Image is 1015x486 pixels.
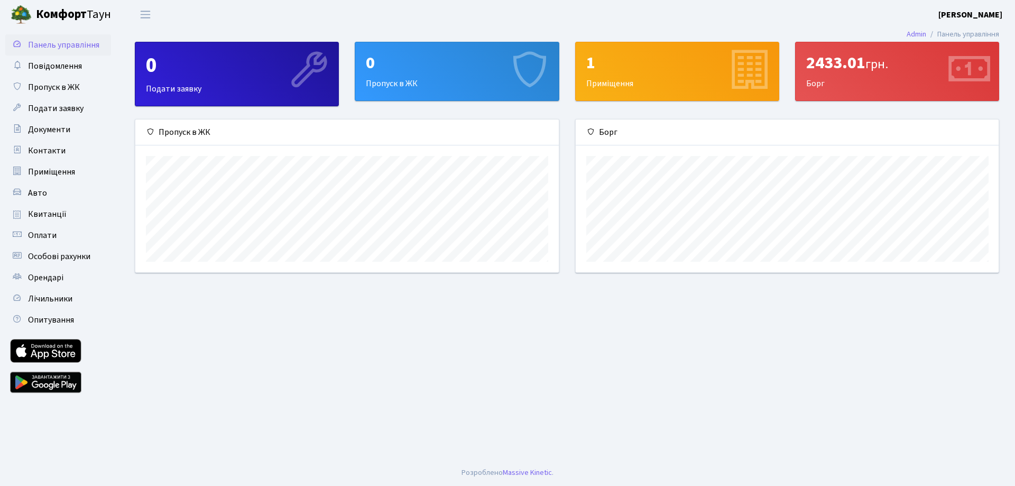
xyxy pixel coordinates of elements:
a: Орендарі [5,267,111,288]
div: Борг [796,42,999,100]
div: 0 [366,53,548,73]
span: Пропуск в ЖК [28,81,80,93]
span: Лічильники [28,293,72,305]
img: logo.png [11,4,32,25]
span: Опитування [28,314,74,326]
a: Особові рахунки [5,246,111,267]
div: Розроблено . [462,467,553,479]
b: [PERSON_NAME] [938,9,1002,21]
a: Авто [5,182,111,204]
a: Лічильники [5,288,111,309]
a: Подати заявку [5,98,111,119]
div: Борг [576,120,999,145]
span: Панель управління [28,39,99,51]
a: 0Пропуск в ЖК [355,42,559,101]
a: Оплати [5,225,111,246]
div: 1 [586,53,768,73]
div: Пропуск в ЖК [135,120,559,145]
div: Подати заявку [135,42,338,106]
div: Приміщення [576,42,779,100]
a: Admin [907,29,926,40]
button: Переключити навігацію [132,6,159,23]
a: Пропуск в ЖК [5,77,111,98]
a: Massive Kinetic [503,467,552,478]
span: Документи [28,124,70,135]
a: [PERSON_NAME] [938,8,1002,21]
span: Оплати [28,230,57,241]
div: 0 [146,53,328,78]
li: Панель управління [926,29,999,40]
span: Особові рахунки [28,251,90,262]
span: Приміщення [28,166,75,178]
a: Приміщення [5,161,111,182]
span: грн. [865,55,888,74]
span: Квитанції [28,208,67,220]
a: Панель управління [5,34,111,56]
a: Контакти [5,140,111,161]
a: Документи [5,119,111,140]
span: Авто [28,187,47,199]
div: Пропуск в ЖК [355,42,558,100]
div: 2433.01 [806,53,988,73]
span: Подати заявку [28,103,84,114]
span: Орендарі [28,272,63,283]
nav: breadcrumb [891,23,1015,45]
a: Повідомлення [5,56,111,77]
span: Таун [36,6,111,24]
b: Комфорт [36,6,87,23]
a: 1Приміщення [575,42,779,101]
span: Контакти [28,145,66,157]
a: Опитування [5,309,111,331]
span: Повідомлення [28,60,82,72]
a: Квитанції [5,204,111,225]
a: 0Подати заявку [135,42,339,106]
